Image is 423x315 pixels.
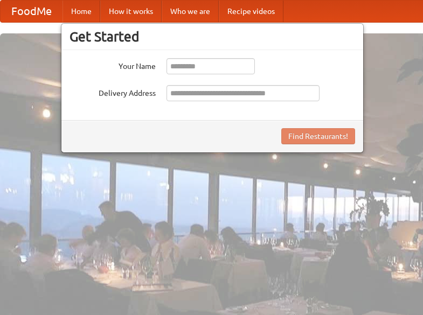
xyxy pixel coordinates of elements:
[281,128,355,144] button: Find Restaurants!
[219,1,283,22] a: Recipe videos
[100,1,162,22] a: How it works
[1,1,63,22] a: FoodMe
[70,85,156,99] label: Delivery Address
[70,29,355,45] h3: Get Started
[162,1,219,22] a: Who we are
[63,1,100,22] a: Home
[70,58,156,72] label: Your Name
